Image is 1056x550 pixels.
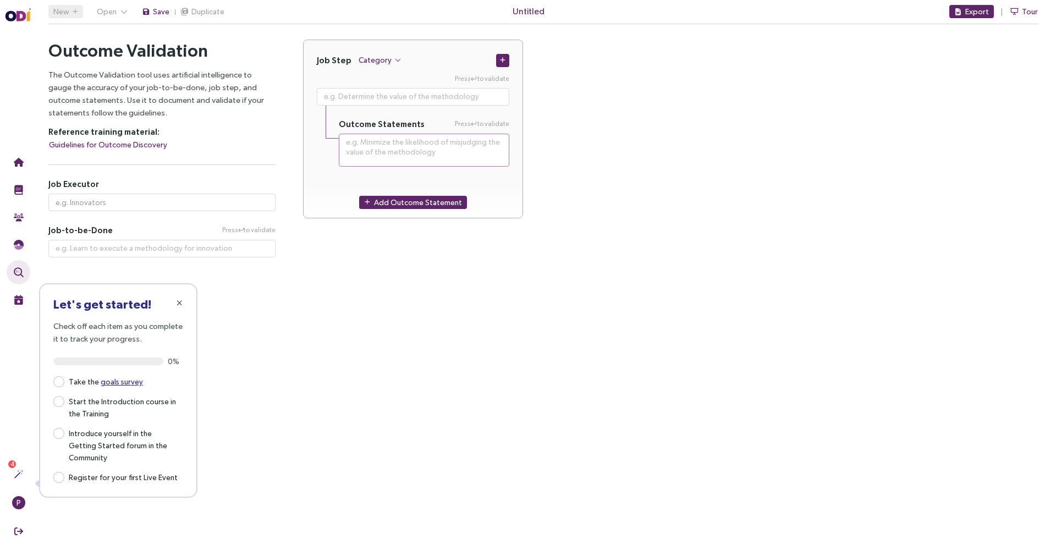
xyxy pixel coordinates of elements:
[180,5,225,18] button: Duplicate
[7,205,30,229] button: Community
[48,179,276,189] h5: Job Executor
[48,68,276,119] p: The Outcome Validation tool uses artificial intelligence to gauge the accuracy of your job-to-be-...
[317,55,351,65] h4: Job Step
[7,462,30,486] button: Actions
[64,426,183,464] span: Introduce yourself in the Getting Started forum in the Community
[48,5,83,18] button: New
[7,150,30,174] button: Home
[1010,5,1038,18] button: Tour
[7,519,30,543] button: Sign Out
[14,267,24,277] img: Outcome Validation
[64,375,147,388] span: Take the
[513,4,544,18] span: Untitled
[53,320,183,345] p: Check off each item as you complete it to track your progress.
[14,185,24,195] img: Training
[339,119,425,129] h5: Outcome Statements
[359,54,392,66] span: Category
[7,178,30,202] button: Training
[48,225,113,235] span: Job-to-be-Done
[16,496,21,509] span: P
[965,5,989,18] span: Export
[101,377,143,386] a: goals survey
[53,298,183,311] h3: Let's get started!
[48,194,276,211] input: e.g. Innovators
[168,358,183,365] span: 0%
[222,225,276,235] span: Press to validate
[14,295,24,305] img: Live Events
[949,5,994,18] button: Export
[153,5,169,18] span: Save
[7,260,30,284] button: Outcome Validation
[64,394,183,420] span: Start the Introduction course in the Training
[48,138,168,151] button: Guidelines for Outcome Discovery
[7,288,30,312] button: Live Events
[49,139,167,151] span: Guidelines for Outcome Discovery
[10,460,14,468] span: 4
[48,240,276,257] textarea: Press Enter to validate
[374,196,462,208] span: Add Outcome Statement
[48,40,276,62] h2: Outcome Validation
[7,233,30,257] button: Needs Framework
[7,491,30,515] button: P
[339,134,509,167] textarea: Press Enter to validate
[455,119,509,129] span: Press to validate
[8,460,16,468] sup: 4
[358,53,402,67] button: Category
[48,127,159,136] strong: Reference training material:
[14,212,24,222] img: Community
[92,5,133,18] button: Open
[14,469,24,479] img: Actions
[141,5,170,18] button: Save
[14,240,24,250] img: JTBD Needs Framework
[64,470,182,483] span: Register for your first Live Event
[1022,5,1038,18] span: Tour
[359,196,467,209] button: Add Outcome Statement
[317,88,509,106] textarea: Press Enter to validate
